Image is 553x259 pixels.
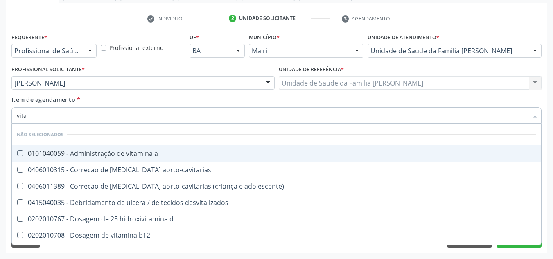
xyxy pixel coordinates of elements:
[11,96,75,104] span: Item de agendamento
[252,47,347,55] span: Mairi
[17,199,536,206] div: 0415040035 - Debridamento de ulcera / de tecidos desvitalizados
[17,167,536,173] div: 0406010315 - Correcao de [MEDICAL_DATA] aorto-cavitarias
[368,31,439,44] label: Unidade de atendimento
[14,47,80,55] span: Profissional de Saúde
[109,43,163,52] label: Profissional externo
[11,31,47,44] label: Requerente
[190,31,199,44] label: UF
[192,47,228,55] span: BA
[14,79,258,87] span: [PERSON_NAME]
[17,107,528,124] input: Buscar por procedimentos
[279,63,344,76] label: Unidade de referência
[370,47,525,55] span: Unidade de Saude da Familia [PERSON_NAME]
[17,183,536,189] div: 0406011389 - Correcao de [MEDICAL_DATA] aorto-cavitarias (criança e adolescente)
[249,31,280,44] label: Município
[11,63,85,76] label: Profissional Solicitante
[239,15,296,22] div: Unidade solicitante
[229,15,236,22] div: 2
[17,216,536,222] div: 0202010767 - Dosagem de 25 hidroxivitamina d
[17,150,536,157] div: 0101040059 - Administração de vitamina a
[17,232,536,239] div: 0202010708 - Dosagem de vitamina b12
